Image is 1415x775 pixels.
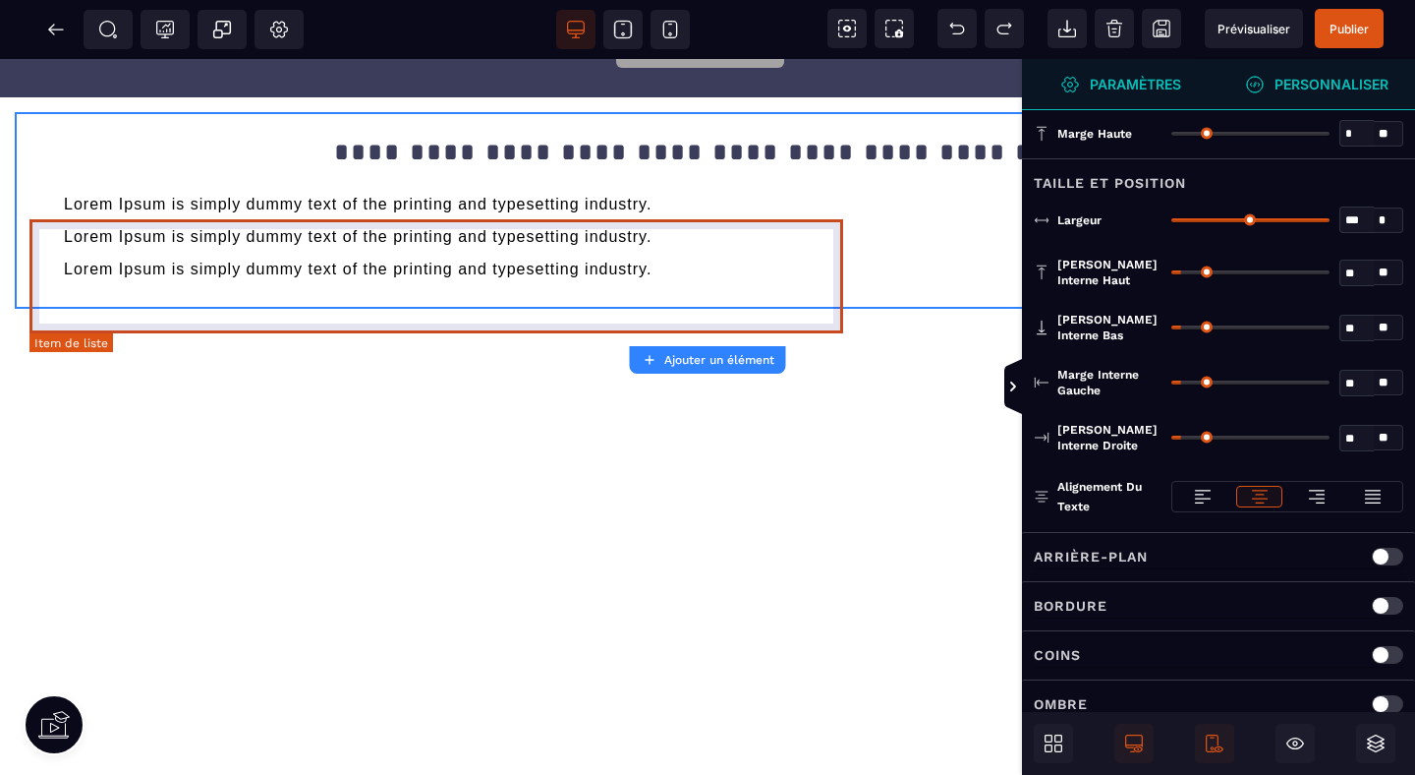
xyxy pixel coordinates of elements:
span: Ouvrir le gestionnaire de styles [1218,59,1415,110]
span: Capture d'écran [875,9,914,48]
span: Largeur [1057,212,1102,228]
span: [PERSON_NAME] interne bas [1057,312,1161,343]
span: Voir tablette [603,10,643,49]
span: Ouvrir le gestionnaire de styles [1022,59,1218,110]
span: Rétablir [985,9,1024,48]
span: SEO [98,20,118,39]
span: Favicon [255,10,304,49]
strong: Paramètres [1090,77,1181,91]
p: Ombre [1034,692,1088,716]
span: Nettoyage [1095,9,1134,48]
text: Lorem Ipsum is simply dummy text of the printing and typesetting industry. [59,132,656,158]
span: Masquer le bloc [1275,724,1315,763]
span: Afficher le desktop [1114,724,1154,763]
span: Ouvrir les blocs [1034,724,1073,763]
span: Code de suivi [141,10,190,49]
span: Afficher les vues [1022,358,1042,417]
div: Taille et position [1022,158,1415,195]
span: Prévisualiser [1217,22,1290,36]
strong: Personnaliser [1274,77,1388,91]
span: Marge interne gauche [1057,367,1161,398]
button: Ajouter un élément [630,346,786,374]
span: Voir les composants [827,9,867,48]
span: Enregistrer le contenu [1315,9,1384,48]
span: Tracking [155,20,175,39]
span: [PERSON_NAME] interne droite [1057,422,1161,453]
span: Importer [1047,9,1087,48]
span: Créer une alerte modale [198,10,247,49]
p: Bordure [1034,594,1107,618]
span: Popup [212,20,232,39]
text: Lorem Ipsum is simply dummy text of the printing and typesetting industry. [59,164,656,191]
span: Métadata SEO [84,10,133,49]
span: Voir mobile [651,10,690,49]
span: Afficher le mobile [1195,724,1234,763]
span: Publier [1330,22,1369,36]
span: Enregistrer [1142,9,1181,48]
span: Aperçu [1205,9,1303,48]
text: Lorem Ipsum is simply dummy text of the printing and typesetting industry. [59,197,656,223]
span: Marge haute [1057,126,1132,142]
p: Coins [1034,643,1081,667]
span: Défaire [937,9,977,48]
span: Ouvrir les calques [1356,724,1395,763]
span: Réglages Body [269,20,289,39]
span: Retour [36,10,76,49]
p: Alignement du texte [1034,477,1161,516]
span: [PERSON_NAME] interne haut [1057,257,1161,288]
span: Voir bureau [556,10,595,49]
strong: Ajouter un élément [664,353,774,367]
p: Arrière-plan [1034,545,1148,568]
